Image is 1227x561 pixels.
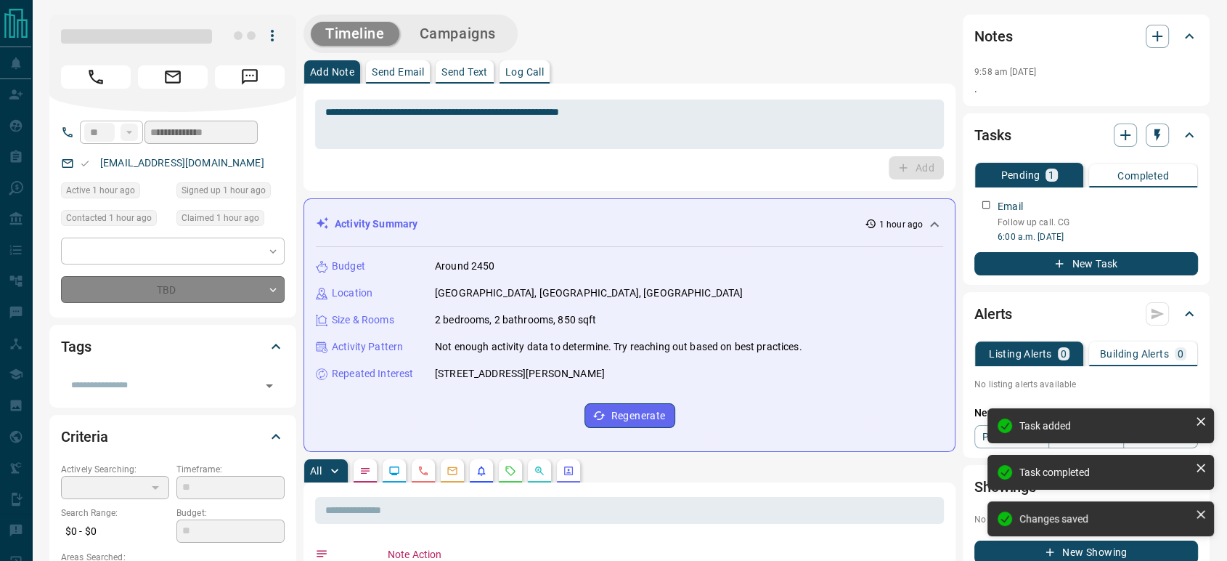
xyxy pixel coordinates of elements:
[974,425,1049,448] a: Property
[1019,513,1189,525] div: Changes saved
[61,329,285,364] div: Tags
[372,67,424,77] p: Send Email
[61,210,169,230] div: Tue Aug 12 2025
[61,463,169,476] p: Actively Searching:
[332,259,365,274] p: Budget
[998,199,1023,214] p: Email
[476,465,487,477] svg: Listing Alerts
[176,210,285,230] div: Tue Aug 12 2025
[1019,420,1189,432] div: Task added
[176,182,285,203] div: Tue Aug 12 2025
[974,378,1198,391] p: No listing alerts available
[974,405,1198,421] p: New Alert:
[1048,170,1054,180] p: 1
[505,465,516,477] svg: Requests
[1178,349,1183,359] p: 0
[332,366,413,382] p: Repeated Interest
[989,349,1052,359] p: Listing Alerts
[61,425,108,448] h2: Criteria
[388,465,400,477] svg: Lead Browsing Activity
[441,67,488,77] p: Send Text
[176,463,285,476] p: Timeframe:
[1000,170,1040,180] p: Pending
[974,252,1198,275] button: New Task
[534,465,545,477] svg: Opportunities
[405,22,510,46] button: Campaigns
[435,286,743,301] p: [GEOGRAPHIC_DATA], [GEOGRAPHIC_DATA], [GEOGRAPHIC_DATA]
[505,67,544,77] p: Log Call
[974,67,1036,77] p: 9:58 am [DATE]
[563,465,574,477] svg: Agent Actions
[435,339,802,355] p: Not enough activity data to determine. Try reaching out based on best practices.
[974,302,1012,326] h2: Alerts
[61,276,285,303] div: TBD
[316,211,943,238] div: Activity Summary1 hour ago
[182,183,266,198] span: Signed up 1 hour ago
[974,124,1011,147] h2: Tasks
[332,286,372,301] p: Location
[1117,171,1169,181] p: Completed
[417,465,429,477] svg: Calls
[435,312,596,328] p: 2 bedrooms, 2 bathrooms, 850 sqft
[435,259,494,274] p: Around 2450
[974,513,1198,526] p: No showings booked
[311,22,399,46] button: Timeline
[61,65,131,89] span: Call
[974,296,1198,331] div: Alerts
[61,419,285,454] div: Criteria
[182,211,259,225] span: Claimed 1 hour ago
[61,506,169,520] p: Search Range:
[310,67,354,77] p: Add Note
[359,465,371,477] svg: Notes
[335,217,417,232] p: Activity Summary
[332,339,403,355] p: Activity Pattern
[974,19,1198,54] div: Notes
[879,218,923,231] p: 1 hour ago
[61,335,91,358] h2: Tags
[435,366,605,382] p: [STREET_ADDRESS][PERSON_NAME]
[259,376,280,396] button: Open
[447,465,458,477] svg: Emails
[61,182,169,203] div: Tue Aug 12 2025
[100,157,264,169] a: [EMAIL_ADDRESS][DOMAIN_NAME]
[974,118,1198,153] div: Tasks
[138,65,208,89] span: Email
[1100,349,1169,359] p: Building Alerts
[1019,467,1189,478] div: Task completed
[215,65,285,89] span: Message
[974,25,1012,48] h2: Notes
[998,230,1198,243] p: 6:00 a.m. [DATE]
[176,506,285,520] p: Budget:
[998,216,1198,229] p: Follow up call. CG
[66,183,135,198] span: Active 1 hour ago
[80,158,90,169] svg: Email Valid
[61,520,169,544] p: $0 - $0
[332,312,394,328] p: Size & Rooms
[974,469,1198,504] div: Showings
[310,466,322,476] p: All
[1061,349,1067,359] p: 0
[974,475,1036,499] h2: Showings
[584,403,675,428] button: Regenerate
[66,211,152,225] span: Contacted 1 hour ago
[974,81,1198,97] p: .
